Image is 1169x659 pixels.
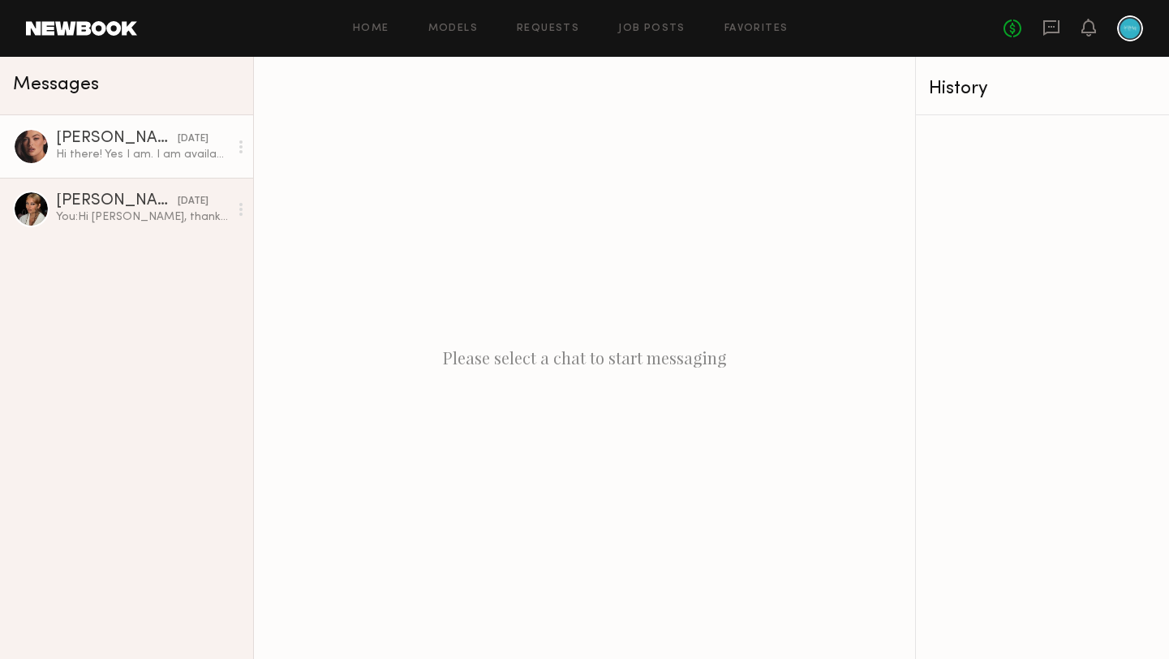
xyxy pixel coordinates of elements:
div: [DATE] [178,194,208,209]
a: Models [428,24,478,34]
a: Favorites [724,24,789,34]
a: Requests [517,24,579,34]
div: History [929,80,1156,98]
div: Hi there! Yes I am. I am available before 2 pm and after 5 pm each day! My [DATE] is fully open. [56,147,229,162]
a: Home [353,24,389,34]
div: [PERSON_NAME] [56,193,178,209]
div: [PERSON_NAME] [56,131,178,147]
div: Please select a chat to start messaging [254,57,915,659]
div: [DATE] [178,131,208,147]
div: You: Hi [PERSON_NAME], thank you for your interest in our post! Would you be available sometime n... [56,209,229,225]
a: Job Posts [618,24,685,34]
span: Messages [13,75,99,94]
